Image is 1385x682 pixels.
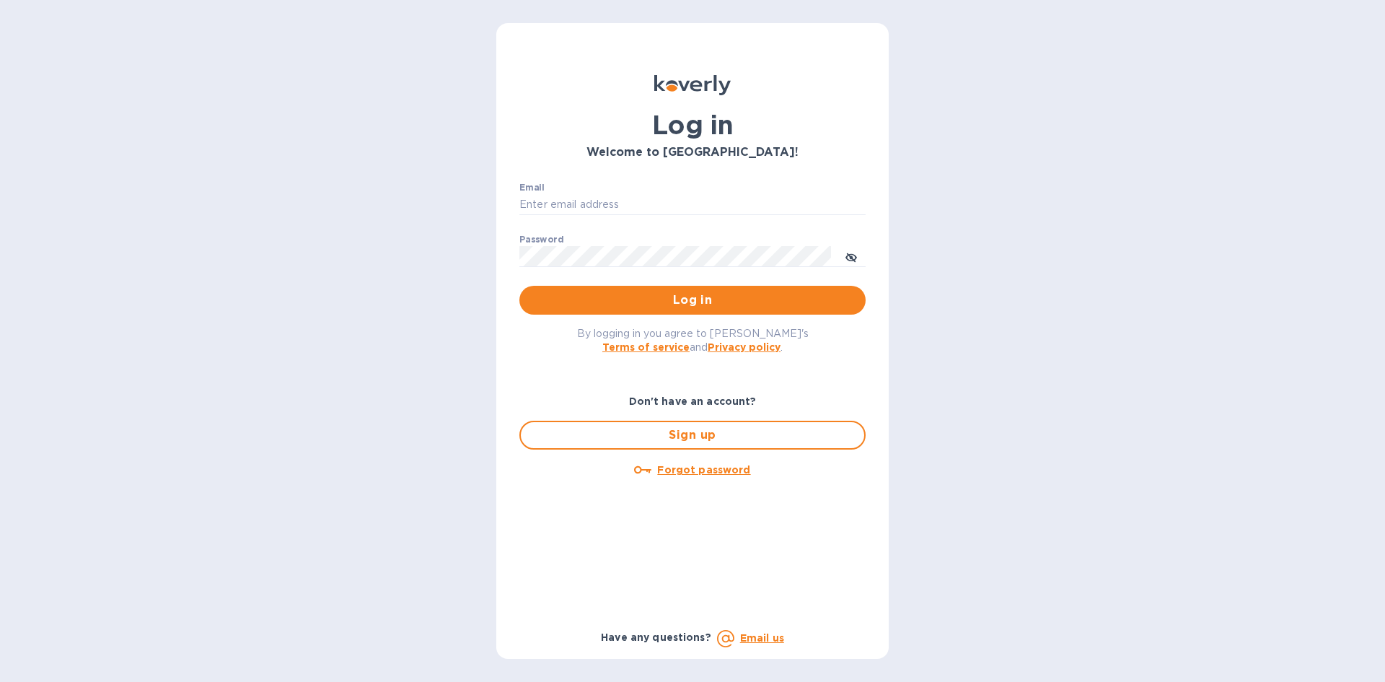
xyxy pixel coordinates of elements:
[519,235,563,244] label: Password
[519,421,866,450] button: Sign up
[531,292,854,309] span: Log in
[602,341,690,353] a: Terms of service
[519,110,866,140] h1: Log in
[519,194,866,216] input: Enter email address
[601,631,711,643] b: Have any questions?
[654,75,731,95] img: Koverly
[708,341,781,353] a: Privacy policy
[657,464,750,476] u: Forgot password
[740,632,784,644] a: Email us
[629,395,757,407] b: Don't have an account?
[519,146,866,159] h3: Welcome to [GEOGRAPHIC_DATA]!
[532,427,853,444] span: Sign up
[519,183,545,192] label: Email
[577,328,809,353] span: By logging in you agree to [PERSON_NAME]'s and .
[837,242,866,271] button: toggle password visibility
[519,286,866,315] button: Log in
